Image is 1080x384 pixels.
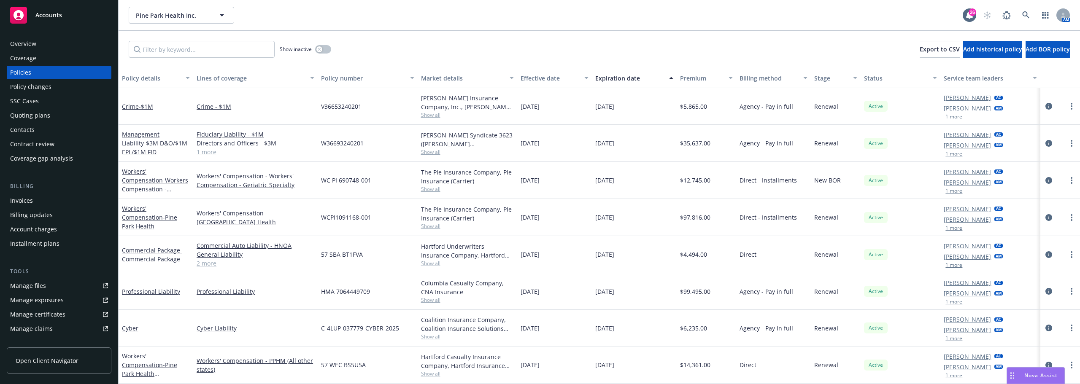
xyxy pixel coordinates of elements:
[1044,101,1054,111] a: circleInformation
[197,356,314,374] a: Workers' Compensation - PPHM (All other states)
[944,93,991,102] a: [PERSON_NAME]
[1066,360,1077,370] a: more
[122,246,182,263] span: - Commercial Package
[197,139,314,148] a: Directors and Officers - $3M
[35,12,62,19] span: Accounts
[867,177,884,184] span: Active
[814,139,838,148] span: Renewal
[867,140,884,147] span: Active
[197,74,305,83] div: Lines of coverage
[418,68,517,88] button: Market details
[321,324,399,333] span: C-4LUP-037779-CYBER-2025
[1066,101,1077,111] a: more
[321,213,371,222] span: WCPI1091168-001
[944,242,991,250] a: [PERSON_NAME]
[944,289,991,298] a: [PERSON_NAME]
[7,109,111,122] a: Quoting plans
[680,360,710,369] span: $14,361.00
[595,287,614,296] span: [DATE]
[1044,212,1054,223] a: circleInformation
[7,267,111,276] div: Tools
[1044,286,1054,296] a: circleInformation
[867,287,884,295] span: Active
[1066,138,1077,148] a: more
[945,151,962,156] button: 1 more
[10,152,73,165] div: Coverage gap analysis
[421,131,514,148] div: [PERSON_NAME] Syndicate 3623 ([PERSON_NAME] [PERSON_NAME] Limited), [PERSON_NAME] Group
[7,3,111,27] a: Accounts
[940,68,1040,88] button: Service team leaders
[421,260,514,267] span: Show all
[740,213,797,222] span: Direct - Installments
[944,215,991,224] a: [PERSON_NAME]
[944,167,991,176] a: [PERSON_NAME]
[867,324,884,332] span: Active
[7,182,111,191] div: Billing
[945,373,962,378] button: 1 more
[197,259,314,268] a: 2 more
[318,68,417,88] button: Policy number
[197,241,314,250] a: Commercial Auto Liability - HNOA
[7,223,111,236] a: Account charges
[944,178,991,187] a: [PERSON_NAME]
[595,213,614,222] span: [DATE]
[945,336,962,341] button: 1 more
[814,360,838,369] span: Renewal
[945,114,962,119] button: 1 more
[421,185,514,193] span: Show all
[321,74,405,83] div: Policy number
[521,360,540,369] span: [DATE]
[10,37,36,51] div: Overview
[740,139,793,148] span: Agency - Pay in full
[1044,323,1054,333] a: circleInformation
[680,176,710,185] span: $12,745.00
[197,102,314,111] a: Crime - $1M
[421,205,514,223] div: The Pie Insurance Company, Pie Insurance (Carrier)
[193,68,318,88] button: Lines of coverage
[945,188,962,193] button: 1 more
[1026,41,1070,58] button: Add BOR policy
[521,139,540,148] span: [DATE]
[945,299,962,304] button: 1 more
[1066,250,1077,260] a: more
[122,139,187,156] span: - $3M D&O/$1M EPL/$1M FID
[963,41,1022,58] button: Add historical policy
[680,324,707,333] span: $6,235.00
[421,333,514,340] span: Show all
[10,308,65,321] div: Manage certificates
[945,226,962,231] button: 1 more
[421,370,514,377] span: Show all
[321,250,363,259] span: 57 SBA BT1FVA
[197,172,314,189] a: Workers' Compensation - Workers' Compensation - Geriatric Specialty
[421,94,514,111] div: [PERSON_NAME] Insurance Company, Inc., [PERSON_NAME] Group
[867,251,884,258] span: Active
[979,7,996,24] a: Start snowing
[1024,372,1058,379] span: Nova Assist
[1007,367,1065,384] button: Nova Assist
[592,68,677,88] button: Expiration date
[814,324,838,333] span: Renewal
[811,68,861,88] button: Stage
[7,336,111,350] a: Manage BORs
[7,208,111,222] a: Billing updates
[421,296,514,303] span: Show all
[521,102,540,111] span: [DATE]
[814,287,838,296] span: Renewal
[740,74,798,83] div: Billing method
[944,74,1027,83] div: Service team leaders
[421,315,514,333] div: Coalition Insurance Company, Coalition Insurance Solutions (Carrier)
[1007,368,1018,384] div: Drag to move
[595,102,614,111] span: [DATE]
[740,102,793,111] span: Agency - Pay in full
[1044,175,1054,185] a: circleInformation
[861,68,940,88] button: Status
[10,208,53,222] div: Billing updates
[944,278,991,287] a: [PERSON_NAME]
[1066,323,1077,333] a: more
[1018,7,1034,24] a: Search
[944,363,991,371] a: [PERSON_NAME]
[7,51,111,65] a: Coverage
[521,324,540,333] span: [DATE]
[10,66,31,79] div: Policies
[280,46,312,53] span: Show inactive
